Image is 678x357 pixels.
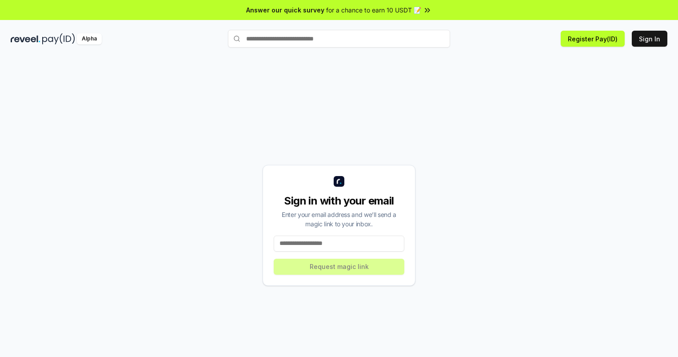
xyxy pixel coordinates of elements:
button: Register Pay(ID) [561,31,625,47]
span: Answer our quick survey [246,5,324,15]
img: logo_small [334,176,344,187]
span: for a chance to earn 10 USDT 📝 [326,5,421,15]
div: Alpha [77,33,102,44]
button: Sign In [632,31,667,47]
img: reveel_dark [11,33,40,44]
div: Sign in with your email [274,194,404,208]
img: pay_id [42,33,75,44]
div: Enter your email address and we’ll send a magic link to your inbox. [274,210,404,229]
